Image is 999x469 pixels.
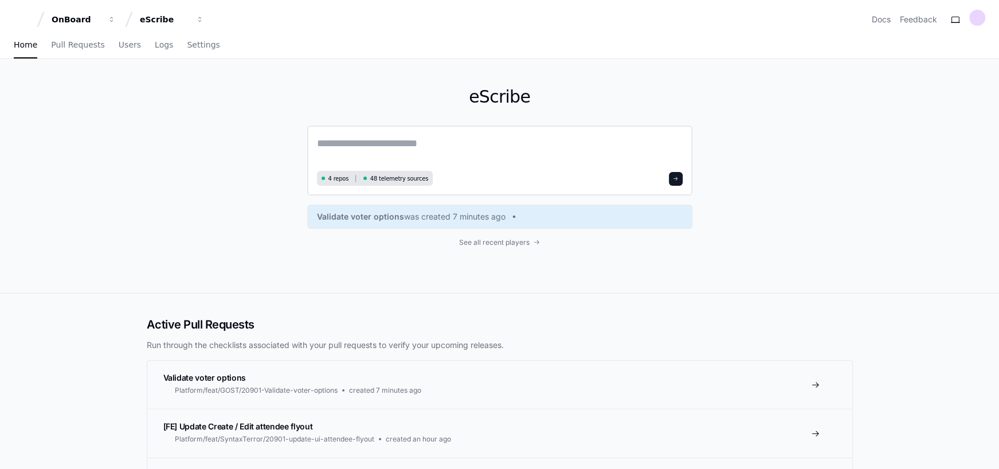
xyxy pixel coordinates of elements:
h2: Active Pull Requests [147,316,853,333]
span: Settings [187,41,220,48]
a: See all recent players [307,238,692,247]
a: Logs [155,32,173,58]
span: created an hour ago [386,435,451,444]
div: eScribe [140,14,189,25]
button: Feedback [900,14,937,25]
a: Settings [187,32,220,58]
span: created 7 minutes ago [349,386,421,395]
span: 48 telemetry sources [370,174,428,183]
span: [FE] Update Create / Edit attendee flyout [163,421,313,431]
a: Home [14,32,37,58]
a: [FE] Update Create / Edit attendee flyoutPlatform/feat/SyntaxTerror/20901-update-ui-attendee-flyo... [147,409,852,458]
span: Logs [155,41,173,48]
a: Validate voter optionsPlatform/feat/GOST/20901-Validate-voter-optionscreated 7 minutes ago [147,361,852,409]
span: Users [119,41,141,48]
span: was created 7 minutes ago [404,211,506,222]
button: OnBoard [47,9,120,30]
span: See all recent players [459,238,530,247]
p: Run through the checklists associated with your pull requests to verify your upcoming releases. [147,339,853,351]
a: Validate voter optionswas created 7 minutes ago [317,211,683,222]
span: 4 repos [328,174,349,183]
button: eScribe [135,9,209,30]
a: Users [119,32,141,58]
span: Validate voter options [317,211,404,222]
span: Validate voter options [163,373,246,382]
span: Platform/feat/SyntaxTerror/20901-update-ui-attendee-flyout [175,435,374,444]
div: OnBoard [52,14,101,25]
span: Home [14,41,37,48]
a: Docs [872,14,891,25]
a: Pull Requests [51,32,104,58]
h1: eScribe [307,87,692,107]
span: Platform/feat/GOST/20901-Validate-voter-options [175,386,338,395]
span: Pull Requests [51,41,104,48]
